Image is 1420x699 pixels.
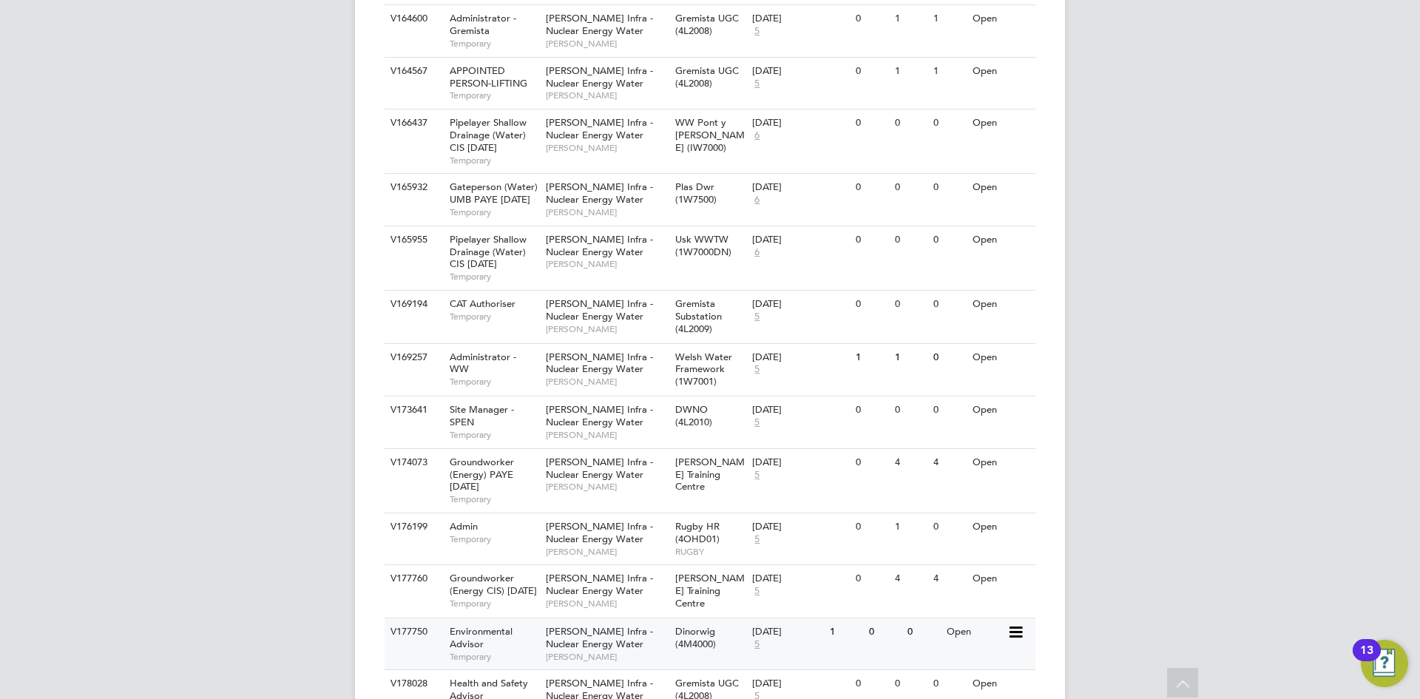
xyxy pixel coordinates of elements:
span: Temporary [450,271,538,283]
div: 0 [891,226,930,254]
div: 0 [852,58,890,85]
span: [PERSON_NAME] [546,429,668,441]
div: Open [969,396,1033,424]
div: 0 [930,670,968,698]
span: Groundworker (Energy) PAYE [DATE] [450,456,514,493]
span: Plas Dwr (1W7500) [675,180,717,206]
span: [PERSON_NAME] Infra - Nuclear Energy Water [546,233,653,258]
span: [PERSON_NAME] Infra - Nuclear Energy Water [546,572,653,597]
span: 5 [752,638,762,651]
span: Gremista UGC (4L2008) [675,64,739,90]
div: V169257 [387,344,439,371]
span: Temporary [450,90,538,101]
span: Gateperson (Water) UMB PAYE [DATE] [450,180,538,206]
span: Temporary [450,429,538,441]
div: 1 [930,58,968,85]
div: 0 [891,109,930,137]
div: 0 [865,618,904,646]
span: [PERSON_NAME] [546,38,668,50]
div: 0 [904,618,942,646]
div: [DATE] [752,65,848,78]
div: 0 [852,291,890,318]
span: Welsh Water Framework (1W7001) [675,351,732,388]
span: 6 [752,129,762,142]
span: [PERSON_NAME] [546,546,668,558]
div: 0 [852,226,890,254]
div: [DATE] [752,351,848,364]
div: Open [969,5,1033,33]
div: V165955 [387,226,439,254]
span: Gremista Substation (4L2009) [675,297,722,335]
div: 0 [930,291,968,318]
span: 6 [752,246,762,259]
div: 0 [891,291,930,318]
span: [PERSON_NAME] Infra - Nuclear Energy Water [546,12,653,37]
div: Open [969,291,1033,318]
div: 0 [930,513,968,541]
span: [PERSON_NAME] [546,651,668,663]
span: Temporary [450,533,538,545]
div: Open [943,618,1007,646]
span: 5 [752,78,762,90]
div: 0 [852,396,890,424]
div: 0 [930,344,968,371]
div: Open [969,174,1033,201]
span: [PERSON_NAME] [546,206,668,218]
span: Groundworker (Energy CIS) [DATE] [450,572,537,597]
div: [DATE] [752,678,848,690]
div: [DATE] [752,404,848,416]
div: 0 [852,109,890,137]
span: Site Manager - SPEN [450,403,514,428]
div: 4 [891,565,930,592]
span: 5 [752,363,762,376]
div: 1 [826,618,865,646]
div: 4 [930,565,968,592]
div: 1 [891,344,930,371]
div: 0 [852,449,890,476]
div: V166437 [387,109,439,137]
div: Open [969,670,1033,698]
span: [PERSON_NAME] Infra - Nuclear Energy Water [546,351,653,376]
span: [PERSON_NAME] [546,258,668,270]
span: [PERSON_NAME] Infra - Nuclear Energy Water [546,64,653,90]
span: Environmental Advisor [450,625,513,650]
div: 0 [852,513,890,541]
span: Pipelayer Shallow Drainage (Water) CIS [DATE] [450,233,527,271]
div: 4 [930,449,968,476]
div: V176199 [387,513,439,541]
span: [PERSON_NAME] [546,323,668,335]
span: Temporary [450,155,538,166]
div: [DATE] [752,456,848,469]
div: 0 [891,670,930,698]
div: 1 [891,513,930,541]
div: V177750 [387,618,439,646]
div: Open [969,344,1033,371]
div: [DATE] [752,181,848,194]
span: 6 [752,194,762,206]
div: V164567 [387,58,439,85]
div: V165932 [387,174,439,201]
span: [PERSON_NAME] Infra - Nuclear Energy Water [546,625,653,650]
span: Temporary [450,206,538,218]
div: Open [969,513,1033,541]
span: [PERSON_NAME] Infra - Nuclear Energy Water [546,520,653,545]
span: [PERSON_NAME] Infra - Nuclear Energy Water [546,180,653,206]
span: Temporary [450,38,538,50]
span: [PERSON_NAME] Training Centre [675,456,745,493]
div: Open [969,58,1033,85]
div: [DATE] [752,573,848,585]
div: V177760 [387,565,439,592]
div: 0 [852,5,890,33]
div: 0 [930,174,968,201]
div: V174073 [387,449,439,476]
div: Open [969,226,1033,254]
span: Temporary [450,598,538,609]
div: 0 [852,670,890,698]
span: [PERSON_NAME] Infra - Nuclear Energy Water [546,297,653,323]
div: 0 [891,174,930,201]
div: 1 [891,5,930,33]
div: Open [969,565,1033,592]
div: 1 [852,344,890,371]
div: 0 [891,396,930,424]
div: [DATE] [752,13,848,25]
